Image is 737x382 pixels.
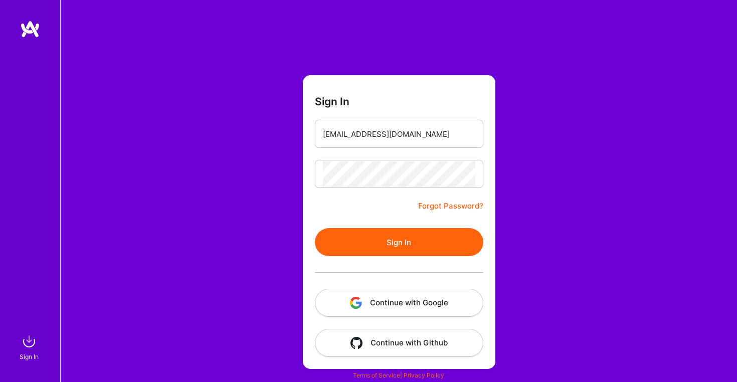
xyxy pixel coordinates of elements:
[350,297,362,309] img: icon
[19,331,39,351] img: sign in
[350,337,362,349] img: icon
[21,331,39,362] a: sign inSign In
[20,20,40,38] img: logo
[315,329,483,357] button: Continue with Github
[353,371,400,379] a: Terms of Service
[60,352,737,377] div: © 2025 ATeams Inc., All rights reserved.
[315,228,483,256] button: Sign In
[323,121,475,147] input: Email...
[20,351,39,362] div: Sign In
[404,371,444,379] a: Privacy Policy
[353,371,444,379] span: |
[418,200,483,212] a: Forgot Password?
[315,95,349,108] h3: Sign In
[315,289,483,317] button: Continue with Google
